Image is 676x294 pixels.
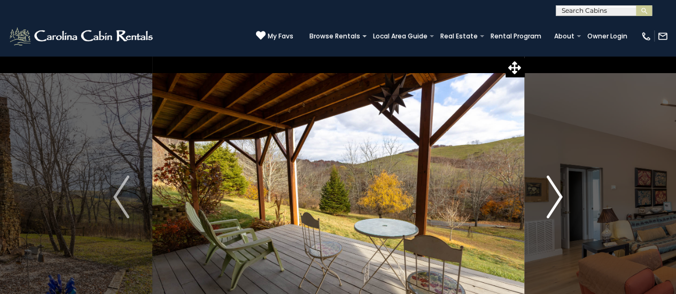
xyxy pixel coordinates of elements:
[8,26,156,47] img: White-1-2.png
[113,176,129,218] img: arrow
[547,176,563,218] img: arrow
[641,31,651,42] img: phone-regular-white.png
[368,29,433,44] a: Local Area Guide
[657,31,668,42] img: mail-regular-white.png
[304,29,366,44] a: Browse Rentals
[582,29,633,44] a: Owner Login
[268,31,293,41] span: My Favs
[549,29,580,44] a: About
[256,30,293,42] a: My Favs
[485,29,547,44] a: Rental Program
[435,29,483,44] a: Real Estate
